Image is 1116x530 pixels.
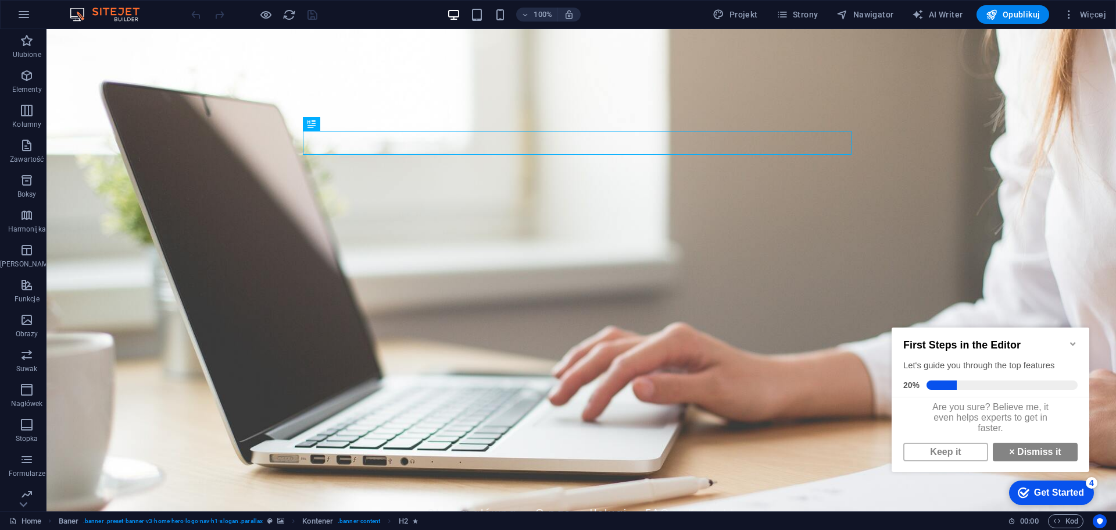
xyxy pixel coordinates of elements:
[1053,514,1078,528] span: Kod
[259,8,273,22] button: Kliknij tutaj, aby wyjść z trybu podglądu i kontynuować edycję
[986,9,1040,20] span: Opublikuj
[147,175,197,186] div: Get Started
[16,329,38,339] p: Obrazy
[8,225,46,234] p: Harmonijka
[83,514,263,528] span: . banner .preset-banner-v3-home-hero-logo-nav-h1-slogan .parallax
[16,434,38,443] p: Stopka
[282,8,296,22] i: Przeładuj stronę
[10,155,44,164] p: Zawartość
[11,399,43,408] p: Nagłówek
[1028,517,1030,525] span: :
[199,165,210,176] div: 4
[12,120,41,129] p: Kolumny
[1048,514,1083,528] button: Kod
[122,168,207,193] div: Get Started 4 items remaining, 20% complete
[122,134,127,144] strong: ×
[534,8,552,22] h6: 100%
[302,514,333,528] span: Kliknij, aby zaznaczyć. Kliknij dwukrotnie, aby edytować
[338,514,380,528] span: . banner-content
[181,27,191,36] div: Minimize checklist
[713,9,757,20] span: Projekt
[399,514,408,528] span: Kliknij, aby zaznaczyć. Kliknij dwukrotnie, aby edytować
[15,294,40,304] p: Funkcje
[1063,9,1106,20] span: Więcej
[708,5,762,24] button: Projekt
[67,8,154,22] img: Editor Logo
[16,47,191,59] div: Let's guide you through the top features
[1093,514,1107,528] button: Usercentrics
[16,27,191,39] h2: First Steps in the Editor
[772,5,823,24] button: Strony
[912,9,963,20] span: AI Writer
[977,5,1049,24] button: Opublikuj
[1020,514,1038,528] span: 00 00
[16,130,101,149] a: Keep it
[277,518,284,524] i: Ten element zawiera tło
[413,518,418,524] i: Element zawiera animację
[9,514,41,528] a: Kliknij, aby anulować zaznaczenie. Kliknij dwukrotnie, aby otworzyć Strony
[907,5,967,24] button: AI Writer
[59,514,418,528] nav: breadcrumb
[777,9,818,20] span: Strony
[1008,514,1039,528] h6: Czas sesji
[516,8,557,22] button: 100%
[282,8,296,22] button: reload
[106,130,191,149] a: × Dismiss it
[5,85,202,126] div: Are you sure? Believe me, it even helps experts to get in faster.
[16,364,38,374] p: Suwak
[59,514,78,528] span: Kliknij, aby zaznaczyć. Kliknij dwukrotnie, aby edytować
[267,518,273,524] i: Ten element jest konfigurowalnym ustawieniem wstępnym
[1058,5,1111,24] button: Więcej
[16,68,40,77] span: 20%
[832,5,898,24] button: Nawigator
[12,85,42,94] p: Elementy
[9,469,45,478] p: Formularze
[17,190,37,199] p: Boksy
[708,5,762,24] div: Projekt (Ctrl+Alt+Y)
[564,9,574,20] i: Po zmianie rozmiaru automatycznie dostosowuje poziom powiększenia do wybranego urządzenia.
[836,9,893,20] span: Nawigator
[13,50,41,59] p: Ulubione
